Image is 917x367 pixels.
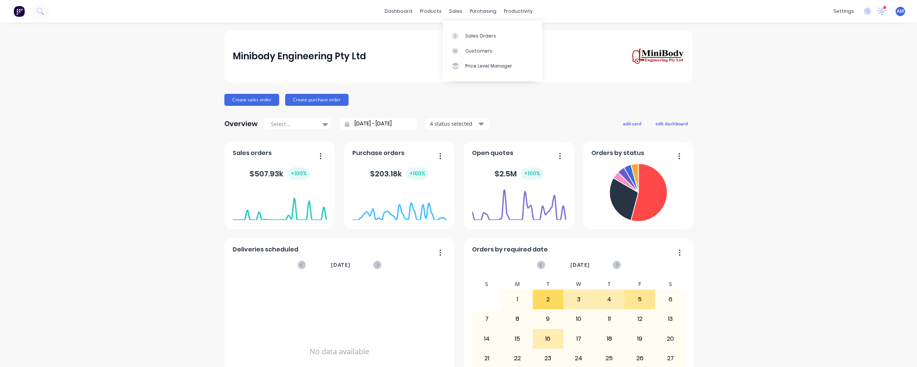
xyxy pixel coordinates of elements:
[472,245,548,254] span: Orders by required date
[465,33,496,39] div: Sales Orders
[502,310,532,328] div: 8
[381,6,416,17] a: dashboard
[443,59,542,74] a: Price Level Manager
[416,6,445,17] div: products
[14,6,25,17] img: Factory
[564,310,594,328] div: 10
[250,167,310,180] div: $ 507.93k
[594,329,624,348] div: 18
[430,120,477,128] div: 4 status selected
[594,290,624,309] div: 4
[897,8,904,15] span: AM
[651,119,693,128] button: edit dashboard
[564,290,594,309] div: 3
[594,279,625,290] div: T
[370,167,428,180] div: $ 203.18k
[288,167,310,180] div: + 100 %
[502,290,532,309] div: 1
[426,118,490,129] button: 4 status selected
[618,119,646,128] button: add card
[233,149,272,158] span: Sales orders
[224,94,279,106] button: Create sales order
[564,329,594,348] div: 17
[625,290,655,309] div: 5
[495,167,543,180] div: $ 2.5M
[594,310,624,328] div: 11
[533,279,564,290] div: T
[502,279,533,290] div: M
[406,167,428,180] div: + 100 %
[500,6,537,17] div: productivity
[472,310,502,328] div: 7
[445,6,466,17] div: sales
[625,329,655,348] div: 19
[521,167,543,180] div: + 100 %
[563,279,594,290] div: W
[465,48,492,54] div: Customers
[465,63,512,69] div: Price Level Manager
[570,261,590,269] span: [DATE]
[466,6,500,17] div: purchasing
[352,149,404,158] span: Purchase orders
[472,279,502,290] div: S
[655,290,685,309] div: 6
[591,149,644,158] span: Orders by status
[655,310,685,328] div: 13
[655,279,686,290] div: S
[830,6,858,17] div: settings
[533,290,563,309] div: 2
[443,44,542,59] a: Customers
[502,329,532,348] div: 15
[533,329,563,348] div: 16
[233,49,366,64] div: Minibody Engineering Pty Ltd
[472,329,502,348] div: 14
[655,329,685,348] div: 20
[472,149,513,158] span: Open quotes
[331,261,350,269] span: [DATE]
[632,48,684,65] img: Minibody Engineering Pty Ltd
[533,310,563,328] div: 9
[224,116,258,131] div: Overview
[285,94,349,106] button: Create purchase order
[624,279,655,290] div: F
[625,310,655,328] div: 12
[443,28,542,43] a: Sales Orders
